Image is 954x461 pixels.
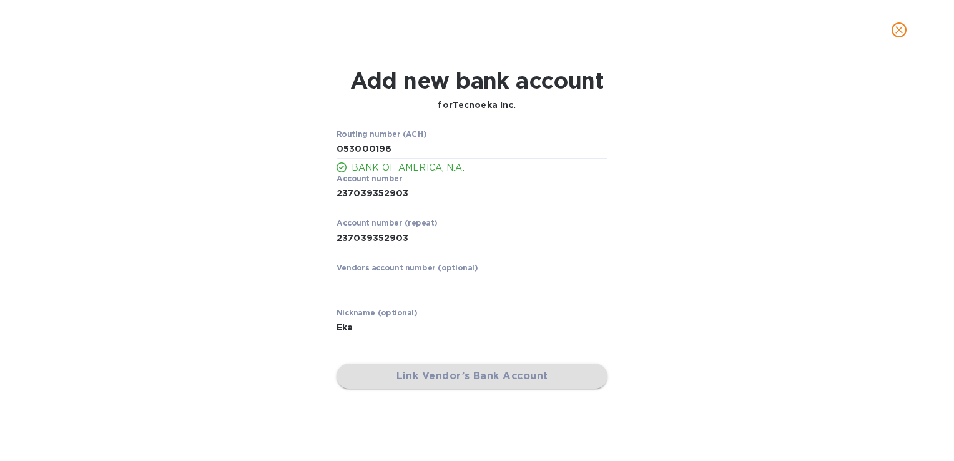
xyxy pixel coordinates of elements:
[884,15,914,45] button: close
[337,310,418,317] label: Nickname (optional)
[352,161,607,174] p: BANK OF AMERICA, N.A.
[350,67,604,94] h1: Add new bank account
[337,131,426,138] label: Routing number (ACH)
[337,175,402,182] label: Account number
[337,265,478,272] label: Vendors account number (optional)
[337,220,438,227] label: Account number (repeat)
[438,100,516,110] b: for Tecnoeka Inc.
